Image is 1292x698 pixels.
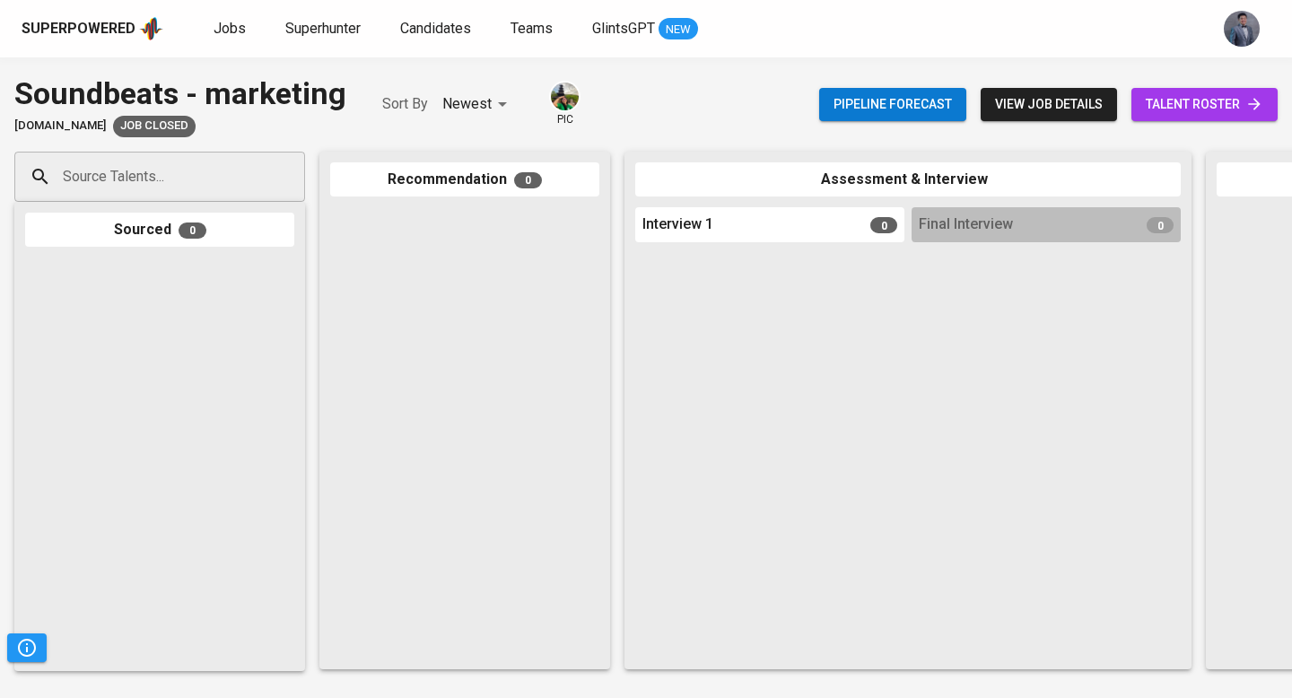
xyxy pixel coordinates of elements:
span: Superhunter [285,20,361,37]
span: 0 [514,172,542,188]
div: Assessment & Interview [635,162,1181,197]
button: view job details [981,88,1117,121]
img: app logo [139,15,163,42]
a: Superpoweredapp logo [22,15,163,42]
p: Sort By [382,93,428,115]
span: NEW [659,21,698,39]
span: 0 [870,217,897,233]
div: Recommendation [330,162,599,197]
a: GlintsGPT NEW [592,18,698,40]
span: Interview 1 [642,214,713,235]
p: Newest [442,93,492,115]
a: Jobs [214,18,249,40]
span: view job details [995,93,1103,116]
span: GlintsGPT [592,20,655,37]
img: jhon@glints.com [1224,11,1260,47]
span: [DOMAIN_NAME] [14,118,106,135]
span: Candidates [400,20,471,37]
span: 0 [179,222,206,239]
span: Teams [511,20,553,37]
span: Final Interview [919,214,1013,235]
span: Pipeline forecast [834,93,952,116]
a: Superhunter [285,18,364,40]
a: Teams [511,18,556,40]
span: Job Closed [113,118,196,135]
button: Pipeline Triggers [7,633,47,662]
div: pic [549,81,581,127]
div: Budget falls below market rate for required candidate [113,116,196,137]
span: talent roster [1146,93,1263,116]
span: Jobs [214,20,246,37]
a: talent roster [1131,88,1278,121]
div: Newest [442,88,513,121]
div: Sourced [25,213,294,248]
a: Candidates [400,18,475,40]
button: Pipeline forecast [819,88,966,121]
img: eva@glints.com [551,83,579,110]
div: Soundbeats - marketing [14,72,346,116]
div: Superpowered [22,19,135,39]
span: 0 [1147,217,1174,233]
button: Open [295,175,299,179]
